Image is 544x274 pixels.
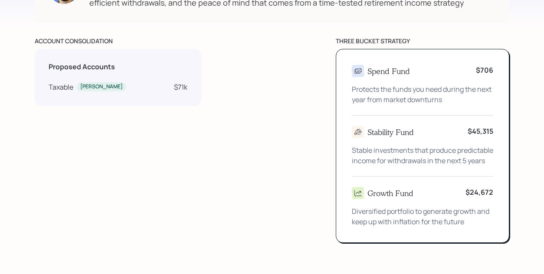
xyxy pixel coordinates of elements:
h4: Growth Fund [367,189,413,198]
h4: Stability Fund [367,128,414,137]
b: $706 [476,65,493,75]
div: Diversified portfolio to generate growth and keep up with inflation for the future [352,206,493,227]
div: $71k [174,82,187,92]
div: Taxable [49,82,73,92]
div: [PERSON_NAME] [80,83,123,90]
h5: Proposed Accounts [49,63,187,71]
div: account consolidation [35,36,201,45]
h4: Spend Fund [367,67,410,76]
b: $24,672 [465,187,493,197]
b: $45,315 [468,126,493,136]
div: Protects the funds you need during the next year from market downturns [352,84,493,105]
div: Stable investments that produce predictable income for withdrawals in the next 5 years [352,145,493,166]
div: three bucket strategy [336,36,509,45]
